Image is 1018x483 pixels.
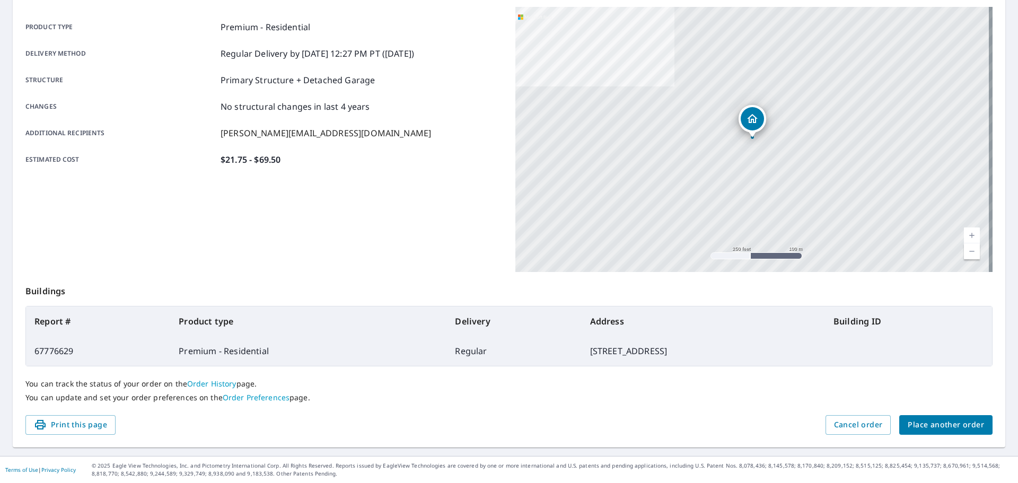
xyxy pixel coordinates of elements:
a: Current Level 17, Zoom Out [964,243,980,259]
p: [PERSON_NAME][EMAIL_ADDRESS][DOMAIN_NAME] [221,127,431,139]
p: You can update and set your order preferences on the page. [25,393,993,402]
th: Product type [170,306,446,336]
p: Premium - Residential [221,21,310,33]
button: Cancel order [826,415,891,435]
a: Order Preferences [223,392,289,402]
p: You can track the status of your order on the page. [25,379,993,389]
p: No structural changes in last 4 years [221,100,370,113]
th: Building ID [825,306,992,336]
a: Current Level 17, Zoom In [964,227,980,243]
p: | [5,467,76,473]
p: Delivery method [25,47,216,60]
button: Place another order [899,415,993,435]
span: Place another order [908,418,984,432]
p: Product type [25,21,216,33]
p: Changes [25,100,216,113]
div: Dropped pin, building 1, Residential property, 1039 SE 19th Ter Gainesville, FL 32641 [739,105,766,138]
a: Terms of Use [5,466,38,473]
td: Premium - Residential [170,336,446,366]
p: Buildings [25,272,993,306]
p: Additional recipients [25,127,216,139]
td: 67776629 [26,336,170,366]
button: Print this page [25,415,116,435]
th: Address [582,306,825,336]
span: Print this page [34,418,107,432]
span: Cancel order [834,418,883,432]
th: Delivery [446,306,581,336]
p: Estimated cost [25,153,216,166]
td: Regular [446,336,581,366]
p: Primary Structure + Detached Garage [221,74,375,86]
p: Regular Delivery by [DATE] 12:27 PM PT ([DATE]) [221,47,414,60]
a: Order History [187,379,236,389]
p: Structure [25,74,216,86]
a: Privacy Policy [41,466,76,473]
p: © 2025 Eagle View Technologies, Inc. and Pictometry International Corp. All Rights Reserved. Repo... [92,462,1013,478]
p: $21.75 - $69.50 [221,153,280,166]
td: [STREET_ADDRESS] [582,336,825,366]
th: Report # [26,306,170,336]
